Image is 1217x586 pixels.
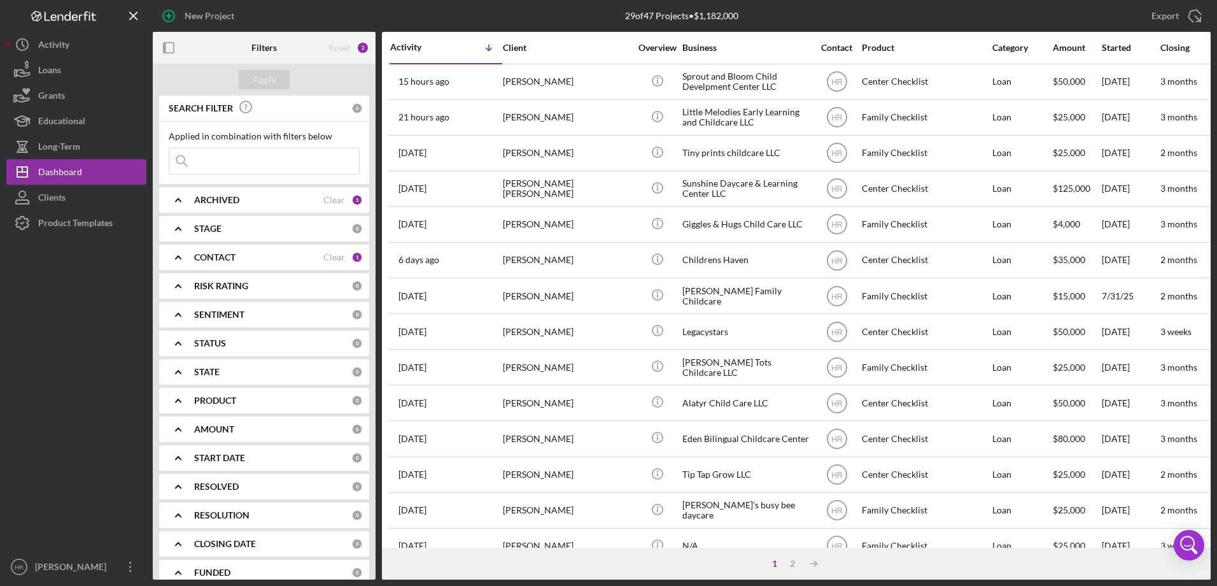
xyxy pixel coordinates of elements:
div: Family Checklist [862,350,989,384]
time: 3 months [1160,362,1197,373]
time: 2 months [1160,254,1197,265]
div: Eden Bilingual Childcare Center [682,422,810,455]
div: [PERSON_NAME] [503,458,630,492]
b: PRODUCT [194,396,236,406]
div: Reset [328,43,350,53]
div: [PERSON_NAME] [PERSON_NAME] [503,172,630,206]
div: 0 [351,366,363,378]
div: 0 [351,338,363,349]
div: [DATE] [1102,65,1159,99]
div: [DATE] [1102,172,1159,206]
b: CLOSING DATE [194,539,256,549]
time: 2025-08-14 21:25 [398,291,426,301]
a: Dashboard [6,159,146,185]
div: $4,000 [1053,208,1101,241]
div: Product Templates [38,210,113,239]
text: HR [831,78,843,87]
div: 0 [351,538,363,550]
div: Center Checklist [862,243,989,277]
b: STATUS [194,338,226,348]
text: HR [831,149,843,158]
div: Sunshine Daycare & Learning Center LLC [682,172,810,206]
div: Tip Tap Grow LLC [682,458,810,492]
div: [DATE] [1102,458,1159,492]
div: Clear [323,252,345,262]
div: 0 [351,424,363,435]
div: [DATE] [1102,350,1159,384]
text: HR [831,506,843,515]
time: 3 months [1160,433,1197,444]
div: Open Intercom Messenger [1174,530,1204,561]
button: Educational [6,108,146,134]
div: Loan [992,101,1052,134]
b: SEARCH FILTER [169,103,233,113]
div: N/A [682,529,810,563]
div: 29 of 47 Projects • $1,182,000 [625,11,738,21]
div: $50,000 [1053,386,1101,420]
a: Loans [6,57,146,83]
div: Loan [992,529,1052,563]
div: 2 [784,559,801,569]
div: Dashboard [38,159,82,188]
div: 1 [351,252,363,263]
div: Alatyr Child Care LLC [682,386,810,420]
button: Product Templates [6,210,146,236]
div: Overview [633,43,681,53]
text: HR [831,113,843,122]
b: STATE [194,367,220,377]
div: Giggles & Hugs Child Care LLC [682,208,810,241]
time: 2025-08-13 01:28 [398,434,426,444]
div: Loans [38,57,61,86]
div: Family Checklist [862,494,989,527]
div: Family Checklist [862,136,989,170]
button: Clients [6,185,146,210]
time: 2 months [1160,504,1197,515]
div: [PERSON_NAME] [503,422,630,455]
div: 0 [351,103,363,114]
b: SENTIMENT [194,310,244,320]
div: 0 [351,395,363,406]
div: 0 [351,280,363,292]
text: HR [831,185,843,194]
div: Started [1102,43,1159,53]
div: 7/31/25 [1102,279,1159,313]
b: RISK RATING [194,281,248,291]
div: $25,000 [1053,529,1101,563]
div: Loan [992,458,1052,492]
div: Activity [38,32,69,61]
time: 2025-08-22 03:43 [398,76,449,87]
time: 2 months [1160,290,1197,301]
div: Grants [38,83,65,111]
div: 0 [351,481,363,492]
div: [PERSON_NAME] [503,494,630,527]
div: [PERSON_NAME] Tots Childcare LLC [682,350,810,384]
time: 2025-08-13 17:49 [398,398,426,408]
button: Activity [6,32,146,57]
time: 2025-08-07 01:57 [398,541,426,551]
div: [PERSON_NAME] [503,136,630,170]
time: 2025-08-12 21:24 [398,469,426,480]
div: $35,000 [1053,243,1101,277]
div: Contact [813,43,861,53]
div: New Project [185,3,234,29]
div: Business [682,43,810,53]
div: Little Melodies Early Learning and Childcare LLC [682,101,810,134]
text: HR [831,220,843,229]
div: $50,000 [1053,65,1101,99]
div: Childrens Haven [682,243,810,277]
div: 2 [356,41,369,54]
div: $50,000 [1053,315,1101,348]
div: Loan [992,494,1052,527]
div: Center Checklist [862,65,989,99]
div: Loan [992,350,1052,384]
div: [DATE] [1102,208,1159,241]
div: [DATE] [1102,136,1159,170]
div: Clear [323,195,345,205]
div: Amount [1053,43,1101,53]
div: Loan [992,279,1052,313]
div: 0 [351,223,363,234]
div: [DATE] [1102,243,1159,277]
